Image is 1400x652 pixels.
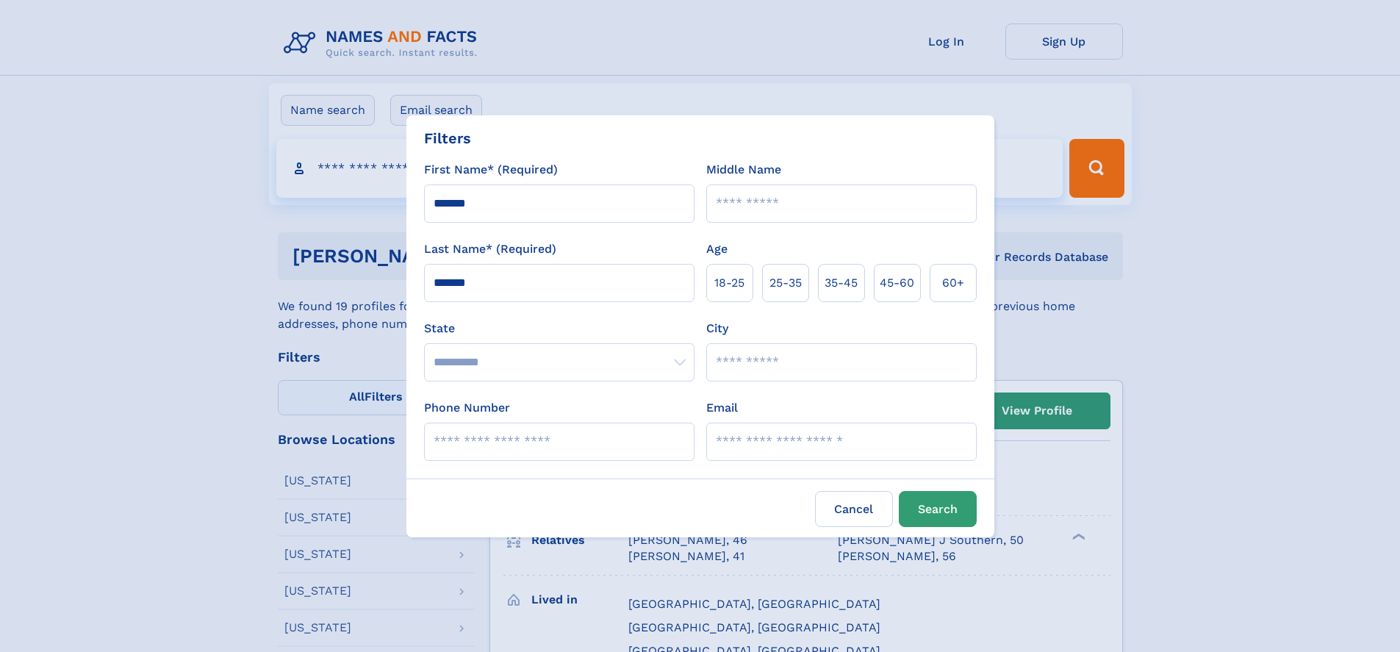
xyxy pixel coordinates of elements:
label: Age [706,240,728,258]
label: Cancel [815,491,893,527]
label: Phone Number [424,399,510,417]
div: Filters [424,127,471,149]
span: 45‑60 [880,274,914,292]
label: Last Name* (Required) [424,240,556,258]
label: First Name* (Required) [424,161,558,179]
label: Middle Name [706,161,781,179]
label: City [706,320,728,337]
label: Email [706,399,738,417]
span: 18‑25 [714,274,744,292]
button: Search [899,491,977,527]
span: 60+ [942,274,964,292]
span: 25‑35 [769,274,802,292]
label: State [424,320,694,337]
span: 35‑45 [825,274,858,292]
